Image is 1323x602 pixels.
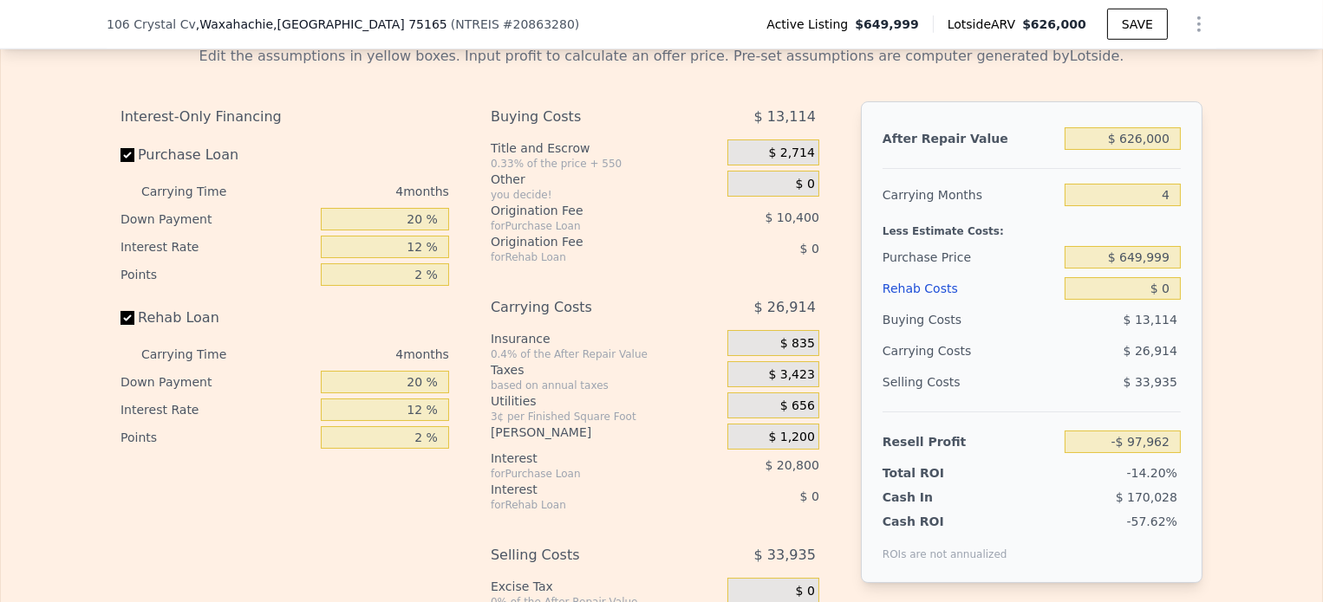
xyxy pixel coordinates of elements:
button: Show Options [1182,7,1216,42]
div: Excise Tax [491,578,720,595]
div: Buying Costs [491,101,684,133]
div: Utilities [491,392,720,410]
span: $ 0 [796,177,815,192]
div: ROIs are not annualized [883,530,1007,561]
div: Carrying Time [141,340,254,368]
div: for Purchase Loan [491,219,684,233]
div: Down Payment [121,368,314,396]
div: Taxes [491,361,720,379]
div: based on annual taxes [491,379,720,392]
span: $626,000 [1022,17,1086,31]
span: Active Listing [766,16,855,33]
span: $ 3,423 [768,367,814,383]
span: $ 20,800 [766,458,819,472]
button: SAVE [1107,9,1168,40]
span: # 20863280 [503,17,575,31]
span: $ 26,914 [754,292,816,323]
span: $ 33,935 [754,540,816,571]
div: Selling Costs [883,366,1058,398]
span: $ 33,935 [1124,375,1177,389]
div: Interest-Only Financing [121,101,449,133]
div: Cash ROI [883,513,1007,530]
div: Carrying Months [883,179,1058,210]
div: 4 months [261,340,449,368]
span: , [GEOGRAPHIC_DATA] 75165 [273,17,447,31]
span: $ 0 [800,489,819,503]
div: Insurance [491,330,720,347]
div: ( ) [451,16,580,33]
div: for Rehab Loan [491,250,684,264]
div: for Purchase Loan [491,467,684,481]
span: 106 Crystal Cv [107,16,196,33]
div: 0.33% of the price + 550 [491,157,720,171]
div: Origination Fee [491,202,684,219]
div: 0.4% of the After Repair Value [491,347,720,361]
div: Origination Fee [491,233,684,250]
div: Interest [491,481,684,498]
div: Down Payment [121,205,314,233]
div: After Repair Value [883,123,1058,154]
span: NTREIS [455,17,499,31]
div: Resell Profit [883,426,1058,457]
div: Rehab Costs [883,273,1058,304]
input: Rehab Loan [121,311,134,325]
div: Other [491,171,720,188]
div: Carrying Costs [883,335,991,366]
label: Rehab Loan [121,302,314,333]
div: Carrying Costs [491,292,684,323]
div: [PERSON_NAME] [491,424,720,441]
div: Interest Rate [121,233,314,261]
span: $ 1,200 [768,430,814,445]
input: Purchase Loan [121,148,134,162]
div: Carrying Time [141,178,254,205]
div: Title and Escrow [491,139,720,157]
span: $ 13,114 [754,101,816,133]
span: $ 2,714 [768,146,814,161]
span: $ 170,028 [1116,490,1177,504]
div: Cash In [883,489,991,506]
div: Interest [491,450,684,467]
span: -14.20% [1127,466,1177,480]
div: Points [121,424,314,451]
span: $ 0 [796,584,815,599]
label: Purchase Loan [121,139,314,171]
span: $ 10,400 [766,210,819,224]
span: Lotside ARV [948,16,1022,33]
div: Less Estimate Costs: [883,210,1181,242]
span: $ 656 [780,398,815,414]
div: 4 months [261,178,449,205]
div: Interest Rate [121,396,314,424]
div: Selling Costs [491,540,684,571]
div: Purchase Price [883,242,1058,273]
span: $ 13,114 [1124,313,1177,327]
div: Buying Costs [883,304,1058,335]
span: $649,999 [855,16,919,33]
div: you decide! [491,188,720,202]
span: , Waxahachie [196,16,447,33]
span: -57.62% [1127,515,1177,528]
span: $ 0 [800,242,819,256]
div: Edit the assumptions in yellow boxes. Input profit to calculate an offer price. Pre-set assumptio... [121,46,1202,67]
span: $ 26,914 [1124,344,1177,358]
div: for Rehab Loan [491,498,684,512]
div: Total ROI [883,464,991,482]
span: $ 835 [780,336,815,352]
div: Points [121,261,314,288]
div: 3¢ per Finished Square Foot [491,410,720,424]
